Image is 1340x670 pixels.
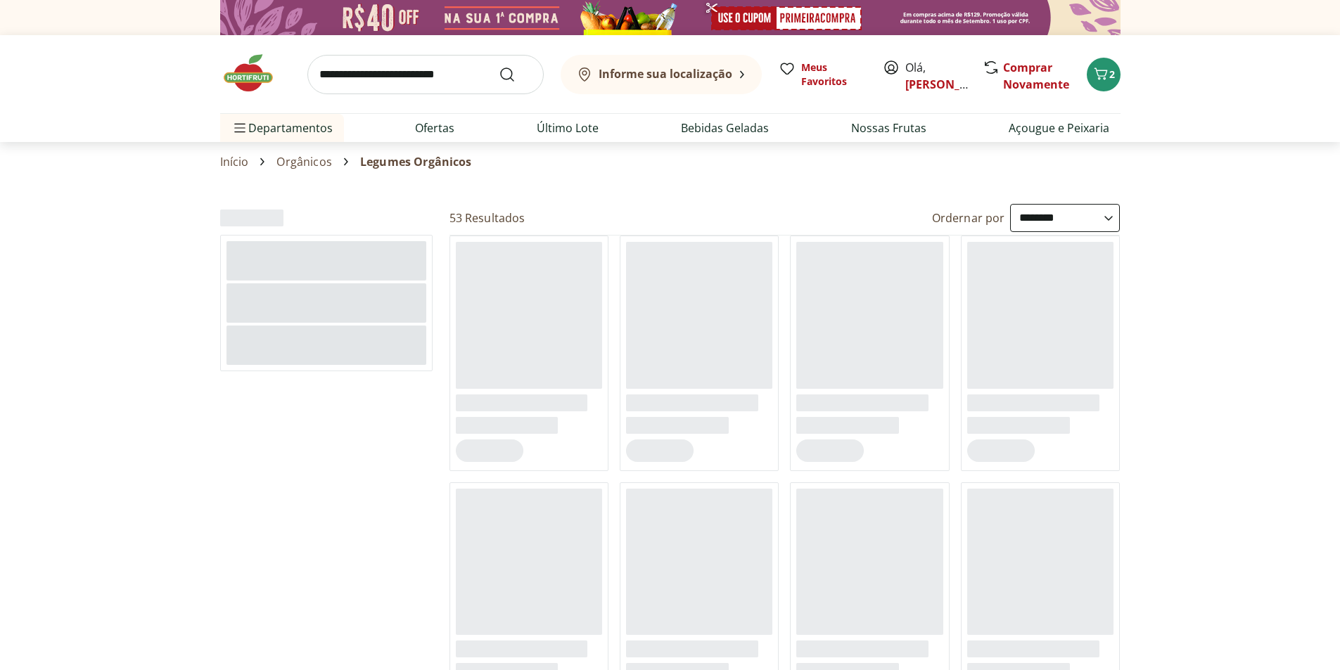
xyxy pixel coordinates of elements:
span: Departamentos [231,111,333,145]
a: Nossas Frutas [851,120,926,136]
a: [PERSON_NAME] [905,77,997,92]
h2: 53 Resultados [449,210,525,226]
span: Meus Favoritos [801,60,866,89]
span: Legumes Orgânicos [360,155,472,168]
a: Comprar Novamente [1003,60,1069,92]
a: Ofertas [415,120,454,136]
label: Ordernar por [932,210,1005,226]
b: Informe sua localização [599,66,732,82]
a: Açougue e Peixaria [1009,120,1109,136]
button: Informe sua localização [561,55,762,94]
a: Bebidas Geladas [681,120,769,136]
a: Último Lote [537,120,599,136]
button: Carrinho [1087,58,1121,91]
a: Meus Favoritos [779,60,866,89]
input: search [307,55,544,94]
img: Hortifruti [220,52,291,94]
a: Início [220,155,249,168]
span: Olá, [905,59,968,93]
button: Menu [231,111,248,145]
span: 2 [1109,67,1115,81]
button: Submit Search [499,66,532,83]
a: Orgânicos [276,155,331,168]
